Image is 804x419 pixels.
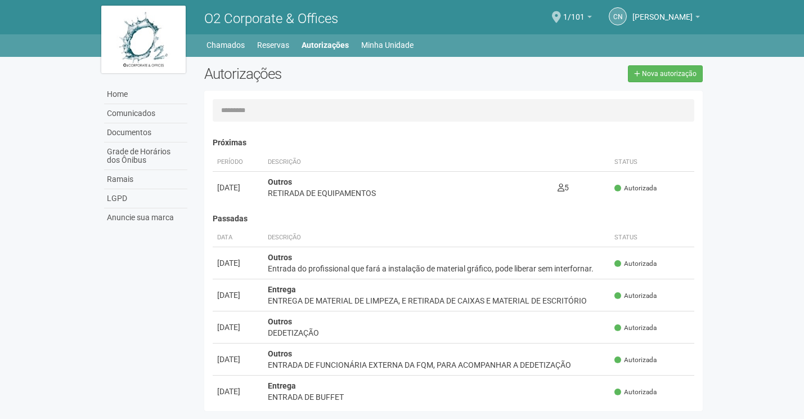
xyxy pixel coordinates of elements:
[213,139,695,147] h4: Próximas
[632,14,700,23] a: [PERSON_NAME]
[268,359,606,371] div: ENTRADA DE FUNCIONÁRIA EXTERNA DA FQM, PARA ACOMPANHAR A DEDETIZAÇÃO
[268,188,549,199] div: RETIRADA DE EQUIPAMENTOS
[361,37,414,53] a: Minha Unidade
[101,6,186,73] img: logo.jpg
[302,37,349,53] a: Autorizações
[268,349,292,358] strong: Outros
[217,386,259,397] div: [DATE]
[263,229,610,247] th: Descrição
[268,381,296,390] strong: Entrega
[609,7,627,25] a: CN
[614,259,657,269] span: Autorizada
[217,354,259,365] div: [DATE]
[614,184,657,193] span: Autorizada
[104,104,187,123] a: Comunicados
[268,285,296,294] strong: Entrega
[614,291,657,301] span: Autorizada
[628,65,703,82] a: Nova autorização
[268,253,292,262] strong: Outros
[268,391,606,403] div: ENTRADA DE BUFFET
[268,263,606,274] div: Entrada do profissional que fará a instalação de material gráfico, pode liberar sem interfornar.
[104,170,187,189] a: Ramais
[213,215,695,223] h4: Passadas
[268,177,292,186] strong: Outros
[213,153,263,172] th: Período
[614,387,657,397] span: Autorizada
[204,11,338,26] span: O2 Corporate & Offices
[263,153,553,172] th: Descrição
[632,2,693,21] span: CELIA NASCIMENTO
[257,37,289,53] a: Reservas
[614,355,657,365] span: Autorizada
[268,317,292,326] strong: Outros
[213,229,263,247] th: Data
[217,182,259,193] div: [DATE]
[558,183,569,192] span: 5
[104,123,187,142] a: Documentos
[642,70,697,78] span: Nova autorização
[104,189,187,208] a: LGPD
[104,208,187,227] a: Anuncie sua marca
[217,289,259,301] div: [DATE]
[104,85,187,104] a: Home
[614,323,657,333] span: Autorizada
[217,322,259,333] div: [DATE]
[563,2,585,21] span: 1/101
[206,37,245,53] a: Chamados
[268,295,606,306] div: ENTREGA DE MATERIAL DE LIMPEZA, E RETIRADA DE CAIXAS E MATERIAL DE ESCRITÓRIO
[268,327,606,338] div: DEDETIZAÇÃO
[563,14,592,23] a: 1/101
[610,229,694,247] th: Status
[217,257,259,269] div: [DATE]
[104,142,187,170] a: Grade de Horários dos Ônibus
[610,153,694,172] th: Status
[204,65,445,82] h2: Autorizações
